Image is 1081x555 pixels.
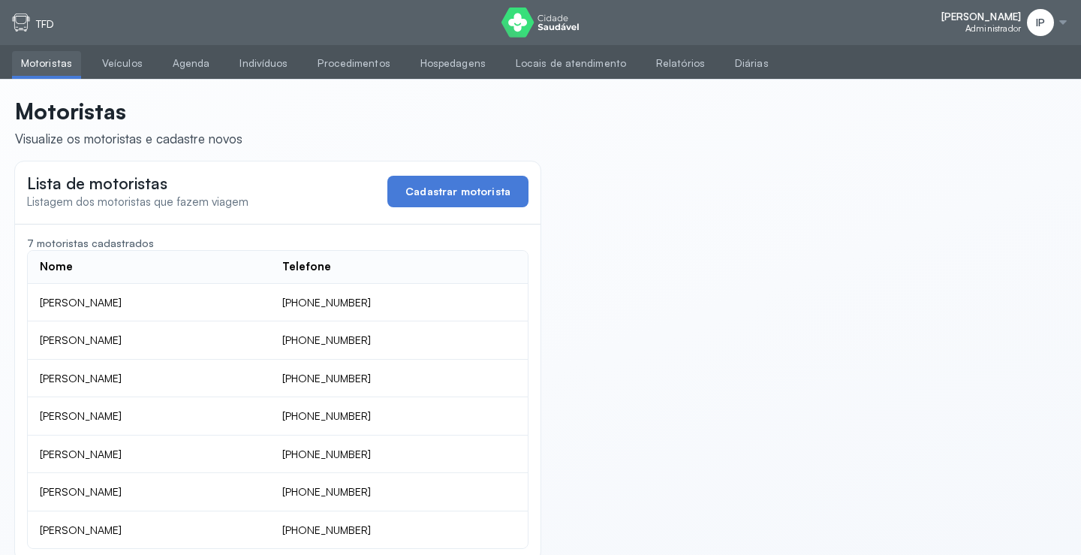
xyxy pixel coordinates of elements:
[12,51,81,76] a: Motoristas
[309,51,399,76] a: Procedimentos
[965,23,1021,34] span: Administrador
[270,284,528,322] td: [PHONE_NUMBER]
[12,14,30,32] img: tfd.svg
[28,360,270,398] td: [PERSON_NAME]
[647,51,714,76] a: Relatórios
[270,473,528,511] td: [PHONE_NUMBER]
[15,98,242,125] p: Motoristas
[28,397,270,436] td: [PERSON_NAME]
[15,131,242,146] div: Visualize os motoristas e cadastre novos
[501,8,579,38] img: logo do Cidade Saudável
[941,11,1021,23] span: [PERSON_NAME]
[93,51,152,76] a: Veículos
[40,260,73,274] div: Nome
[387,176,528,207] button: Cadastrar motorista
[27,195,248,209] span: Listagem dos motoristas que fazem viagem
[36,18,54,31] p: TFD
[28,473,270,511] td: [PERSON_NAME]
[270,360,528,398] td: [PHONE_NUMBER]
[270,397,528,436] td: [PHONE_NUMBER]
[270,511,528,549] td: [PHONE_NUMBER]
[411,51,495,76] a: Hospedagens
[270,321,528,360] td: [PHONE_NUMBER]
[27,237,528,250] div: 7 motoristas cadastrados
[28,321,270,360] td: [PERSON_NAME]
[28,511,270,549] td: [PERSON_NAME]
[28,284,270,322] td: [PERSON_NAME]
[1036,17,1045,29] span: IP
[270,436,528,474] td: [PHONE_NUMBER]
[28,436,270,474] td: [PERSON_NAME]
[27,173,167,193] span: Lista de motoristas
[507,51,635,76] a: Locais de atendimento
[230,51,297,76] a: Indivíduos
[164,51,219,76] a: Agenda
[726,51,778,76] a: Diárias
[282,260,331,274] div: Telefone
